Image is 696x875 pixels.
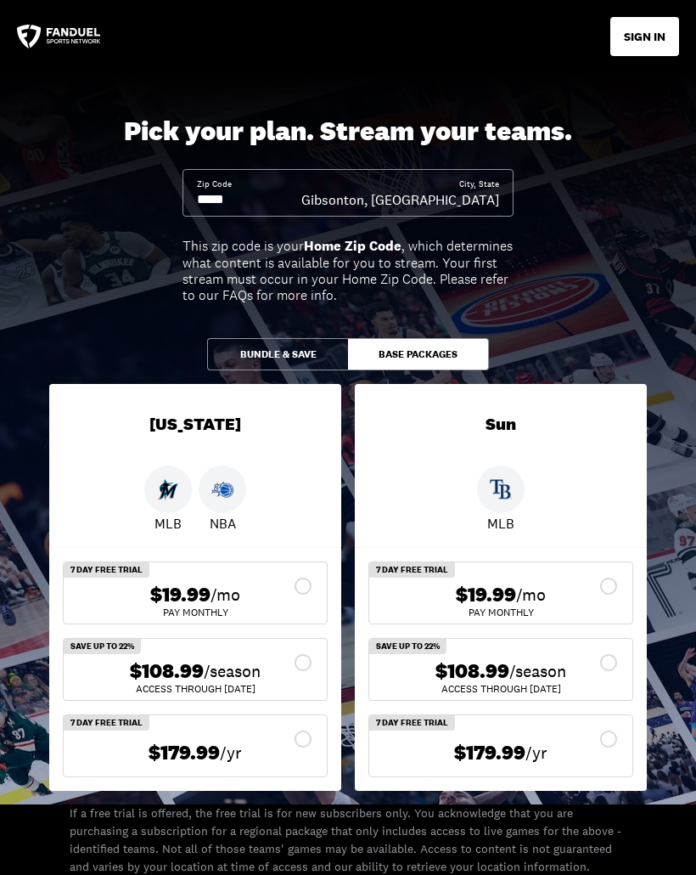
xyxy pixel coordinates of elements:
[369,715,455,731] div: 7 Day Free Trial
[516,583,546,607] span: /mo
[383,684,619,694] div: ACCESS THROUGH [DATE]
[154,513,182,533] p: MLB
[77,607,313,618] div: Pay Monthly
[130,659,204,684] span: $108.99
[211,478,233,500] img: Magic
[64,562,149,578] div: 7 Day Free Trial
[304,237,401,255] b: Home Zip Code
[220,741,242,765] span: /yr
[64,715,149,731] div: 7 Day Free Trial
[355,384,647,466] div: Sun
[301,190,499,209] div: Gibsonton, [GEOGRAPHIC_DATA]
[509,659,566,683] span: /season
[49,384,341,466] div: [US_STATE]
[210,513,236,533] p: NBA
[435,659,509,684] span: $108.99
[369,562,455,578] div: 7 Day Free Trial
[157,478,179,500] img: Marlins
[490,478,512,500] img: Rays
[77,684,313,694] div: ACCESS THROUGH [DATE]
[454,741,525,765] span: $179.99
[150,583,210,607] span: $19.99
[348,338,489,370] button: Base Packages
[197,178,232,190] div: Zip Code
[383,607,619,618] div: Pay Monthly
[204,659,261,683] span: /season
[207,338,348,370] button: Bundle & Save
[456,583,516,607] span: $19.99
[610,17,679,56] button: SIGN IN
[182,238,514,303] div: This zip code is your , which determines what content is available for you to stream. Your first ...
[369,639,446,654] div: SAVE UP TO 22%
[459,178,499,190] div: City, State
[124,116,572,148] div: Pick your plan. Stream your teams.
[64,639,141,654] div: SAVE UP TO 22%
[210,583,240,607] span: /mo
[525,741,547,765] span: /yr
[149,741,220,765] span: $179.99
[487,513,514,533] p: MLB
